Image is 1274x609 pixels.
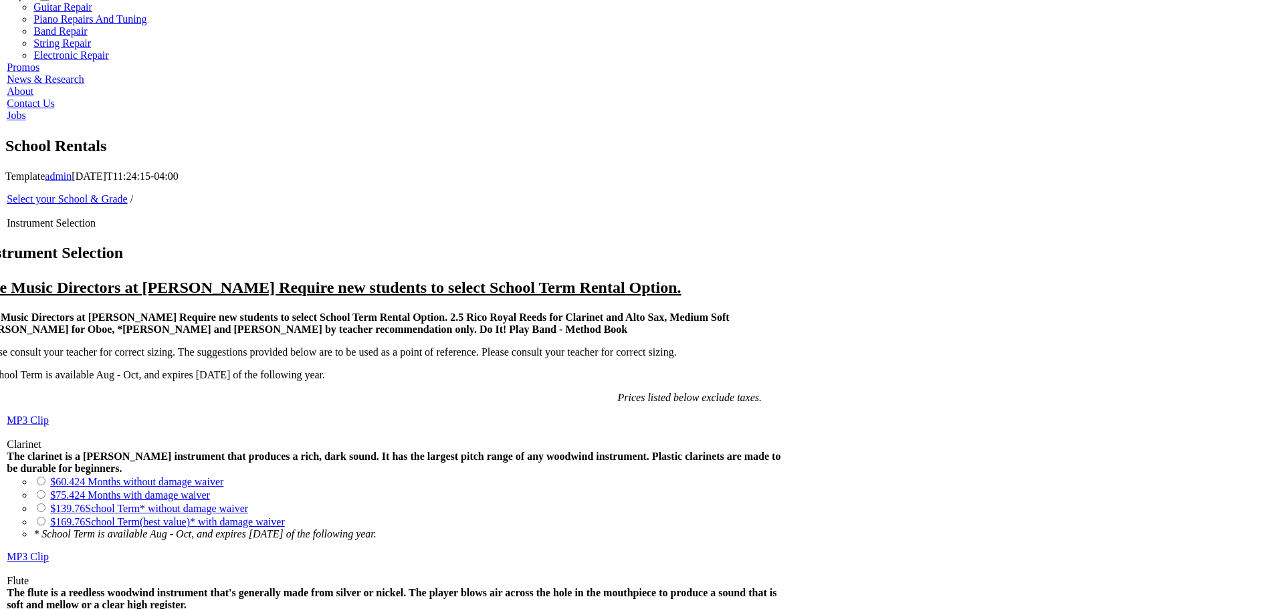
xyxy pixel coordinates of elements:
a: $75.424 Months with damage waiver [50,489,210,501]
section: Page Title Bar [5,135,1269,158]
a: News & Research [7,74,84,85]
strong: The clarinet is a [PERSON_NAME] instrument that produces a rich, dark sound. It has the largest p... [7,451,780,474]
em: Prices listed below exclude taxes. [618,392,762,403]
a: Promos [7,62,39,73]
span: Template [5,170,45,182]
a: MP3 Clip [7,414,49,426]
a: String Repair [33,37,91,49]
a: $169.76School Term(best value)* with damage waiver [50,516,285,527]
span: $139.76 [50,503,85,514]
a: Select your School & Grade [7,193,127,205]
a: Electronic Repair [33,49,108,61]
a: About [7,86,33,97]
a: Jobs [7,110,25,121]
strong: Do It! Play Band - Method Book [480,324,627,335]
div: Clarinet [7,439,794,451]
a: Piano Repairs And Tuning [33,13,146,25]
span: [DATE]T11:24:15-04:00 [72,170,178,182]
em: * School Term is available Aug - Oct, and expires [DATE] of the following year. [33,528,377,539]
li: Instrument Selection [7,217,794,229]
span: / [130,193,133,205]
span: $60.42 [50,476,80,487]
a: Band Repair [33,25,87,37]
a: $139.76School Term* without damage waiver [50,503,248,514]
span: $75.42 [50,489,80,501]
a: $60.424 Months without damage waiver [50,476,223,487]
a: Contact Us [7,98,55,109]
div: Flute [7,575,794,587]
h1: School Rentals [5,135,1269,158]
span: $169.76 [50,516,85,527]
a: Guitar Repair [33,1,92,13]
a: admin [45,170,72,182]
a: MP3 Clip [7,551,49,562]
